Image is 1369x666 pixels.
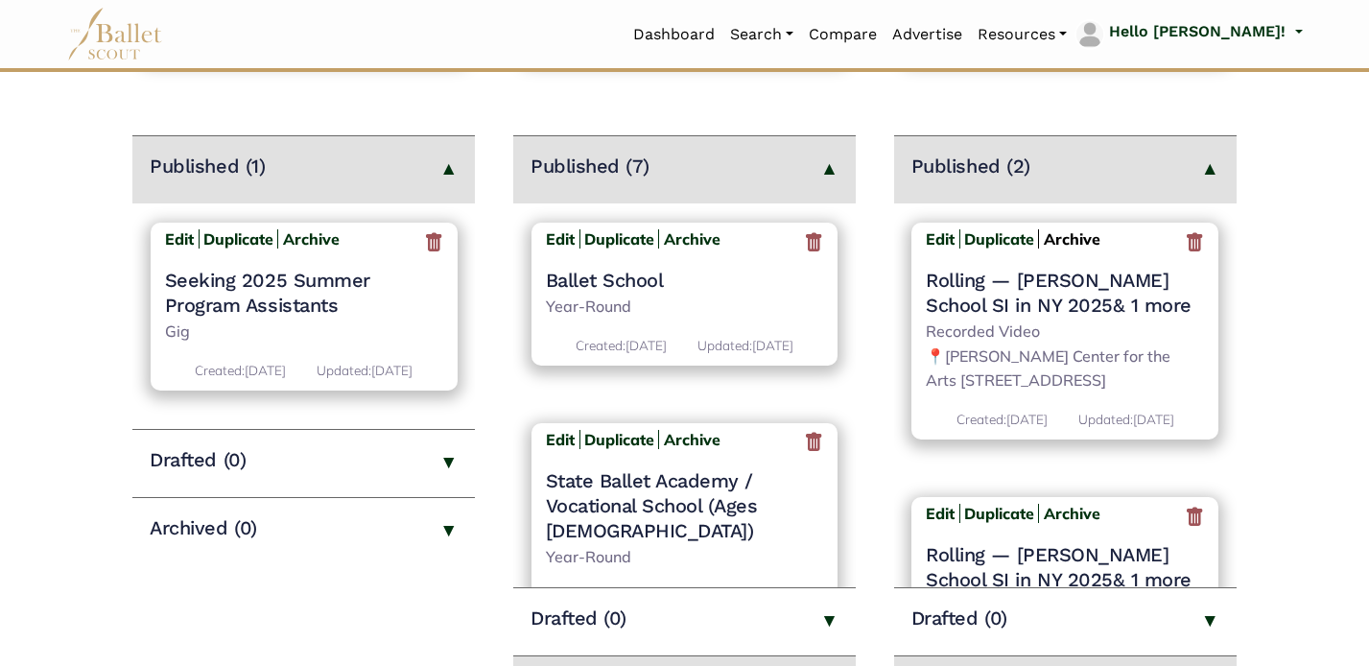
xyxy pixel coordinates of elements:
[1038,504,1100,523] a: Archive
[1113,568,1192,591] a: & 1 more
[546,295,824,320] p: Year-Round
[697,585,793,607] p: [DATE]
[926,269,1168,317] a: Rolling — [PERSON_NAME] School SI in NY 2025
[546,430,580,449] a: Edit
[150,447,246,472] h4: Drafted (0)
[165,229,200,249] a: Edit
[1076,21,1103,48] img: profile picture
[317,360,413,381] p: [DATE]
[546,268,824,293] a: Ballet School
[546,545,824,570] p: Year-Round
[531,154,649,178] h4: Published (7)
[165,229,194,249] b: Edit
[203,229,273,249] a: Duplicate
[658,430,720,449] a: Archive
[926,543,1168,591] a: Rolling — [PERSON_NAME] School SI in NY 2025
[165,268,443,318] a: Seeking 2025 Summer Program Assistants
[317,362,371,378] span: Updated:
[926,229,955,249] b: Edit
[546,430,575,449] b: Edit
[150,154,265,178] h4: Published (1)
[964,504,1034,523] a: Duplicate
[195,360,286,381] p: [DATE]
[956,409,1048,430] p: [DATE]
[546,468,824,543] a: State Ballet Academy / Vocational School (Ages [DEMOGRAPHIC_DATA])
[664,430,720,449] b: Archive
[885,14,970,55] a: Advertise
[926,504,955,523] b: Edit
[1044,229,1100,249] b: Archive
[584,229,654,249] a: Duplicate
[576,585,667,607] p: [DATE]
[531,606,626,630] h4: Drafted (0)
[576,335,667,356] p: [DATE]
[576,587,625,604] span: Created:
[664,229,720,249] b: Archive
[277,229,340,249] a: Archive
[625,14,722,55] a: Dashboard
[926,269,1168,317] span: — [PERSON_NAME] School SI in NY 2025
[926,320,1204,393] p: Recorded Video 📍[PERSON_NAME] Center for the Arts [STREET_ADDRESS]
[150,515,256,540] h4: Archived (0)
[1044,504,1100,523] b: Archive
[1113,294,1192,317] a: & 1 more
[546,229,580,249] a: Edit
[1038,229,1100,249] a: Archive
[658,229,720,249] a: Archive
[165,320,443,345] p: Gig
[911,154,1030,178] h4: Published (2)
[1109,19,1286,44] p: Hello [PERSON_NAME]!
[1078,411,1133,427] span: Updated:
[926,504,960,523] a: Edit
[956,411,1006,427] span: Created:
[546,229,575,249] b: Edit
[697,337,752,353] span: Updated:
[195,362,245,378] span: Created:
[801,14,885,55] a: Compare
[697,335,793,356] p: [DATE]
[926,229,960,249] a: Edit
[584,430,654,449] a: Duplicate
[964,229,1034,249] a: Duplicate
[576,337,625,353] span: Created:
[1074,19,1302,50] a: profile picture Hello [PERSON_NAME]!
[283,229,340,249] b: Archive
[911,606,1007,630] h4: Drafted (0)
[970,14,1074,55] a: Resources
[1078,409,1174,430] p: [DATE]
[722,14,801,55] a: Search
[697,587,752,604] span: Updated:
[926,543,1168,591] span: — [PERSON_NAME] School SI in NY 2025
